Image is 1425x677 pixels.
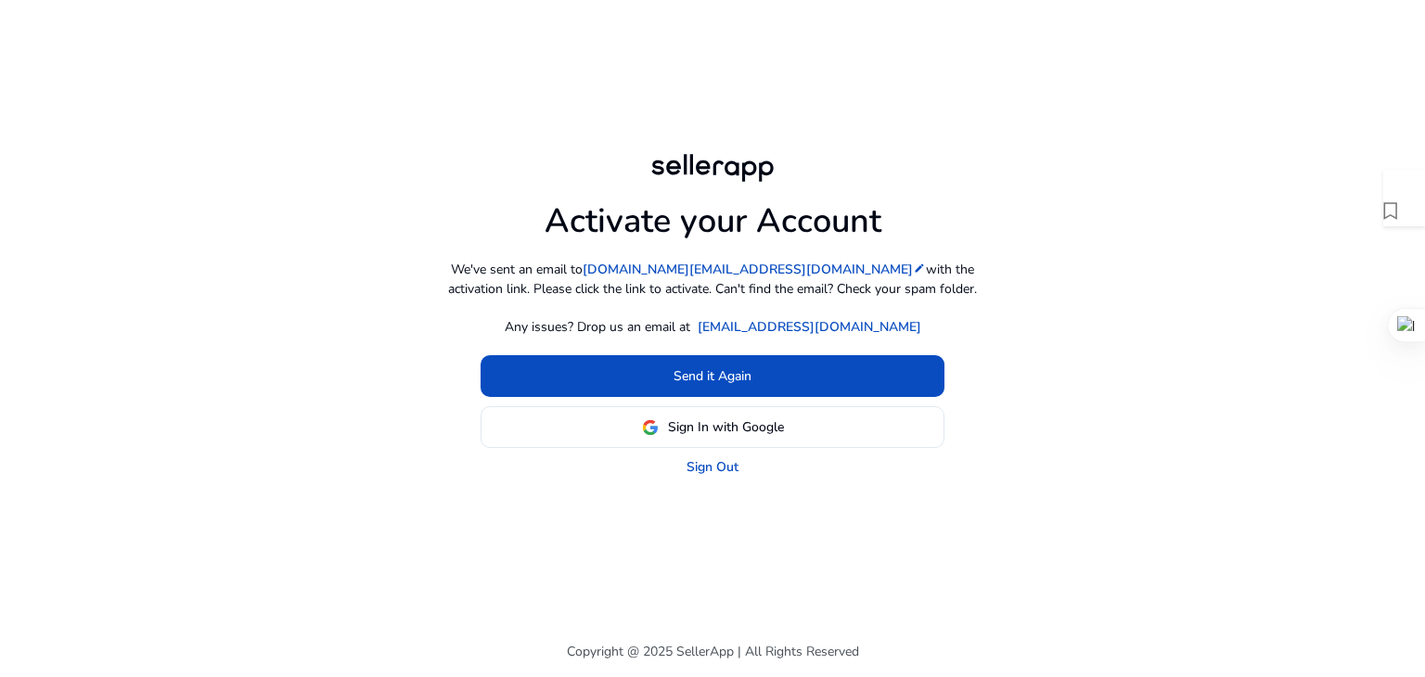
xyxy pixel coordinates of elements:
p: Any issues? Drop us an email at [505,317,690,337]
button: Sign In with Google [481,406,944,448]
button: Send it Again [481,355,944,397]
img: google-logo.svg [642,419,659,436]
a: [EMAIL_ADDRESS][DOMAIN_NAME] [698,317,921,337]
span: Sign In with Google [668,417,784,437]
img: Saved Icon [1383,202,1397,220]
p: We've sent an email to with the activation link. Please click the link to activate. Can't find th... [434,260,991,299]
mat-icon: edit [913,262,926,275]
a: Sign Out [687,457,738,477]
img: Editorialist Icon [1383,170,1402,191]
span: Send it Again [674,366,751,386]
h1: Activate your Account [545,186,881,241]
a: [DOMAIN_NAME][EMAIL_ADDRESS][DOMAIN_NAME] [583,260,926,279]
